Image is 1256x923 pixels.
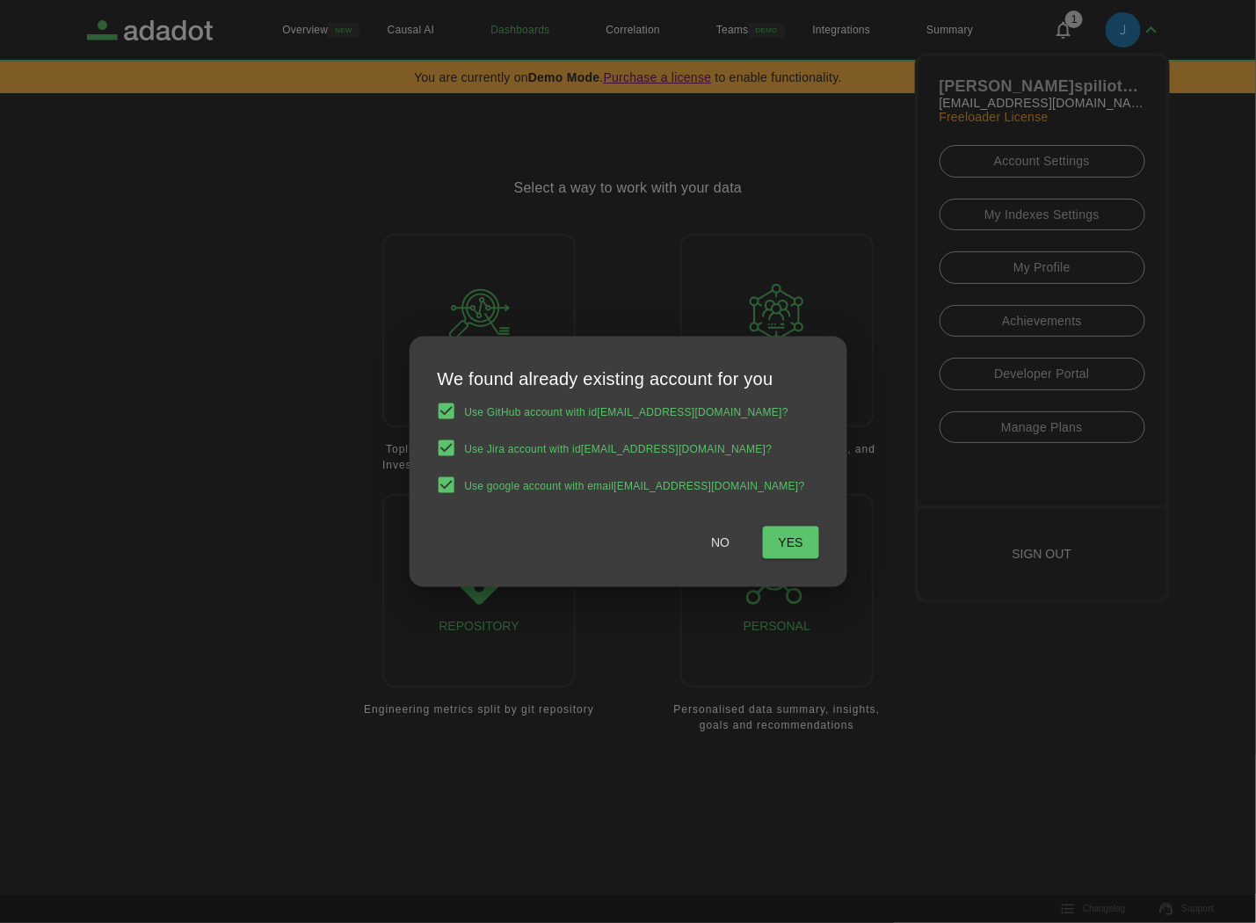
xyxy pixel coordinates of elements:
span: No [711,532,730,554]
span: Yes [779,532,803,554]
button: No [693,527,749,559]
span: Use google account with email [EMAIL_ADDRESS][DOMAIN_NAME] ? [464,480,804,492]
button: Yes [763,527,819,559]
span: Use GitHub account with id [EMAIL_ADDRESS][DOMAIN_NAME] ? [464,406,788,418]
h2: We found already existing account for you [437,365,818,393]
span: Use Jira account with id [EMAIL_ADDRESS][DOMAIN_NAME] ? [464,443,772,455]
